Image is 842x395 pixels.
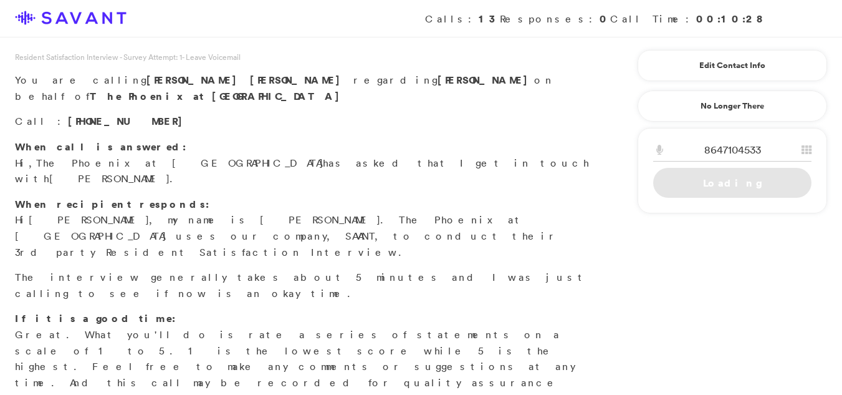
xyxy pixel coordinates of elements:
[146,73,243,87] span: [PERSON_NAME]
[438,73,534,87] strong: [PERSON_NAME]
[15,140,186,154] strong: When call is answered:
[49,172,170,185] span: [PERSON_NAME]
[653,168,811,198] a: Loading
[29,213,149,226] span: [PERSON_NAME]
[479,12,500,26] strong: 13
[15,197,590,260] p: Hi , my name is [PERSON_NAME]. The Phoenix at [GEOGRAPHIC_DATA] uses our company, SAVANT, to cond...
[696,12,765,26] strong: 00:10:28
[15,114,590,130] p: Call :
[36,157,323,169] span: The Phoenix at [GEOGRAPHIC_DATA]
[15,197,209,211] strong: When recipient responds:
[15,270,590,301] p: The interview generally takes about 5 minutes and I was just calling to see if now is an okay time.
[68,114,189,128] span: [PHONE_NUMBER]
[600,12,610,26] strong: 0
[15,72,590,104] p: You are calling regarding on behalf of
[15,139,590,187] p: Hi, has asked that I get in touch with .
[653,56,811,76] a: Edit Contact Info
[638,90,827,122] a: No Longer There
[250,73,347,87] span: [PERSON_NAME]
[90,89,346,103] strong: The Phoenix at [GEOGRAPHIC_DATA]
[15,311,176,325] strong: If it is a good time:
[15,52,241,62] span: Resident Satisfaction Interview - Survey Attempt: 1 - Leave Voicemail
